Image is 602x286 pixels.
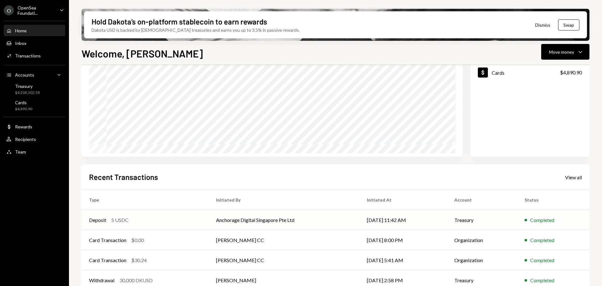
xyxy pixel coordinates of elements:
th: Type [82,190,209,210]
a: Accounts [4,69,65,80]
div: $4,890.90 [560,69,582,76]
a: Recipients [4,133,65,145]
div: $4,890.90 [15,106,32,112]
div: Card Transaction [89,256,126,264]
div: 30,000 DKUSD [119,277,153,284]
th: Initiated At [359,190,447,210]
td: Organization [447,250,517,270]
td: [DATE] 5:41 AM [359,250,447,270]
div: Recipients [15,137,36,142]
td: [DATE] 8:00 PM [359,230,447,250]
div: Dakota USD is backed by [DEMOGRAPHIC_DATA] treasuries and earns you up to 3.5% in passive rewards. [92,27,300,33]
div: Move money [549,49,574,55]
a: Team [4,146,65,157]
th: Status [517,190,589,210]
button: Dismiss [527,18,558,32]
div: O [4,5,14,15]
a: Transactions [4,50,65,61]
div: View all [565,174,582,181]
a: Cards$4,890.90 [470,62,589,83]
td: Anchorage Digital Singapore Pte Ltd [209,210,359,230]
td: [PERSON_NAME] CC [209,250,359,270]
a: View all [565,174,582,181]
a: Rewards [4,121,65,132]
td: Organization [447,230,517,250]
td: [PERSON_NAME] CC [209,230,359,250]
div: Completed [530,277,554,284]
div: Inbox [15,40,26,46]
div: $0.00 [131,236,144,244]
div: Completed [530,236,554,244]
div: Completed [530,256,554,264]
th: Initiated By [209,190,359,210]
div: 5 USDC [111,216,129,224]
div: Cards [492,70,504,76]
th: Account [447,190,517,210]
div: Deposit [89,216,106,224]
button: Swap [558,19,579,30]
div: OpenSea Foundati... [18,5,55,16]
div: Withdrawal [89,277,114,284]
div: Team [15,149,26,154]
div: Card Transaction [89,236,126,244]
div: Cards [15,100,32,105]
div: Completed [530,216,554,224]
td: Treasury [447,210,517,230]
div: Rewards [15,124,32,129]
div: Home [15,28,27,33]
div: $30.24 [131,256,147,264]
a: Treasury$4,208,302.58 [4,82,65,97]
button: Move money [541,44,589,60]
a: Home [4,25,65,36]
div: Transactions [15,53,41,58]
a: Cards$4,890.90 [4,98,65,113]
div: Accounts [15,72,34,78]
a: Inbox [4,37,65,49]
h2: Recent Transactions [89,172,158,182]
td: [DATE] 11:42 AM [359,210,447,230]
div: Treasury [15,84,40,89]
h1: Welcome, [PERSON_NAME] [82,47,203,60]
div: $4,208,302.58 [15,90,40,95]
div: Hold Dakota’s on-platform stablecoin to earn rewards [92,16,267,27]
